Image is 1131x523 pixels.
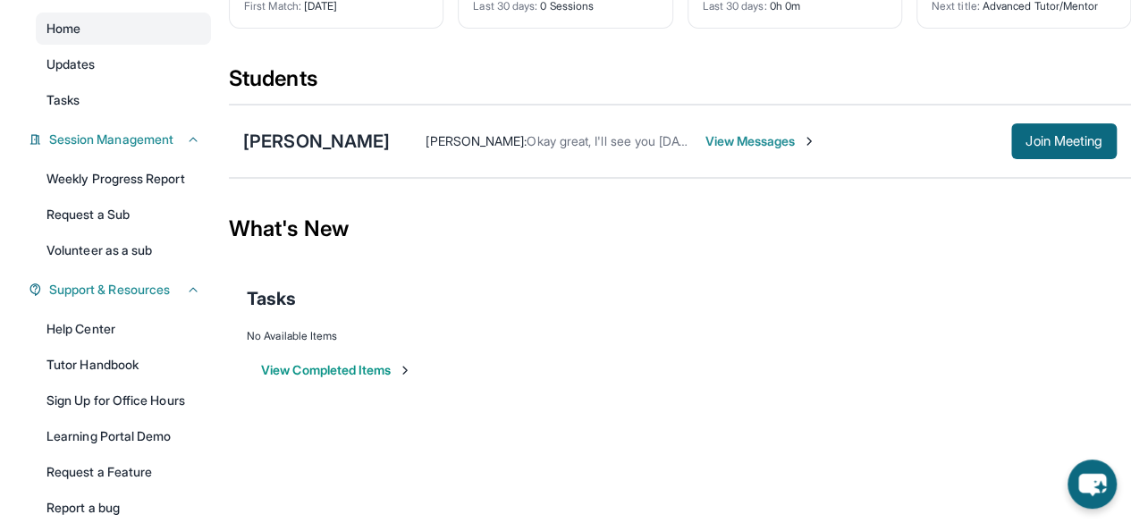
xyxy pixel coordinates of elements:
[802,134,816,148] img: Chevron-Right
[36,84,211,116] a: Tasks
[1068,460,1117,509] button: chat-button
[1011,123,1117,159] button: Join Meeting
[229,64,1131,104] div: Students
[426,133,527,148] span: [PERSON_NAME] :
[46,20,80,38] span: Home
[36,420,211,452] a: Learning Portal Demo
[49,131,173,148] span: Session Management
[36,384,211,417] a: Sign Up for Office Hours
[36,349,211,381] a: Tutor Handbook
[247,286,296,311] span: Tasks
[36,234,211,266] a: Volunteer as a sub
[36,48,211,80] a: Updates
[229,190,1131,268] div: What's New
[36,313,211,345] a: Help Center
[247,329,1113,343] div: No Available Items
[261,361,412,379] button: View Completed Items
[705,132,816,150] span: View Messages
[1025,136,1102,147] span: Join Meeting
[36,456,211,488] a: Request a Feature
[36,163,211,195] a: Weekly Progress Report
[527,133,1034,148] span: Okay great, I'll see you [DATE]! Please let me know if you have any questions or concerns
[49,281,170,299] span: Support & Resources
[243,129,390,154] div: [PERSON_NAME]
[42,131,200,148] button: Session Management
[42,281,200,299] button: Support & Resources
[36,198,211,231] a: Request a Sub
[46,55,96,73] span: Updates
[36,13,211,45] a: Home
[46,91,80,109] span: Tasks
